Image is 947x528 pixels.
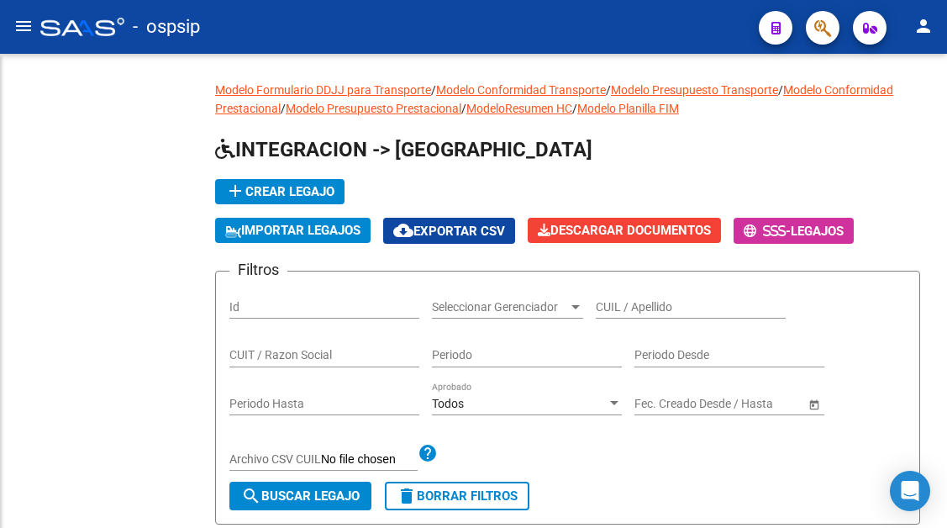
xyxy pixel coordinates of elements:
[215,138,592,161] span: INTEGRACION -> [GEOGRAPHIC_DATA]
[418,443,438,463] mat-icon: help
[805,395,823,413] button: Open calendar
[393,220,413,240] mat-icon: cloud_download
[791,224,844,239] span: Legajos
[229,452,321,466] span: Archivo CSV CUIL
[13,16,34,36] mat-icon: menu
[432,397,464,410] span: Todos
[734,218,854,244] button: -Legajos
[241,486,261,506] mat-icon: search
[215,179,345,204] button: Crear Legajo
[432,300,568,314] span: Seleccionar Gerenciador
[634,397,696,411] input: Fecha inicio
[229,258,287,282] h3: Filtros
[225,184,334,199] span: Crear Legajo
[913,16,934,36] mat-icon: person
[710,397,792,411] input: Fecha fin
[436,83,606,97] a: Modelo Conformidad Transporte
[393,224,505,239] span: Exportar CSV
[611,83,778,97] a: Modelo Presupuesto Transporte
[385,482,529,510] button: Borrar Filtros
[225,223,360,238] span: IMPORTAR LEGAJOS
[466,102,572,115] a: ModeloResumen HC
[133,8,200,45] span: - ospsip
[215,218,371,243] button: IMPORTAR LEGAJOS
[383,218,515,244] button: Exportar CSV
[538,223,711,238] span: Descargar Documentos
[577,102,679,115] a: Modelo Planilla FIM
[241,488,360,504] span: Buscar Legajo
[215,83,431,97] a: Modelo Formulario DDJJ para Transporte
[890,471,930,511] div: Open Intercom Messenger
[229,482,371,510] button: Buscar Legajo
[225,181,245,201] mat-icon: add
[397,488,518,504] span: Borrar Filtros
[286,102,461,115] a: Modelo Presupuesto Prestacional
[321,452,418,467] input: Archivo CSV CUIL
[397,486,417,506] mat-icon: delete
[744,224,791,239] span: -
[528,218,721,243] button: Descargar Documentos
